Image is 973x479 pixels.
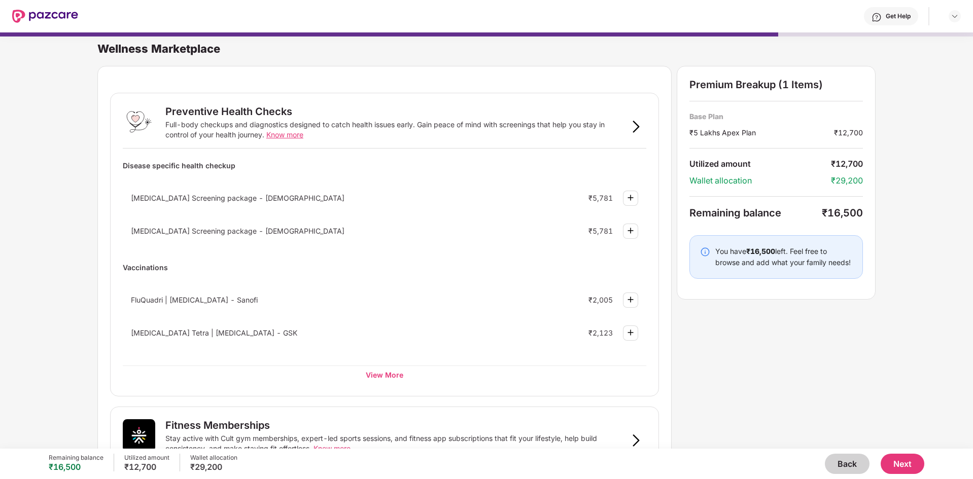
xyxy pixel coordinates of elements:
div: Preventive Health Checks [165,105,292,118]
span: [MEDICAL_DATA] Screening package - [DEMOGRAPHIC_DATA] [131,227,344,235]
span: [MEDICAL_DATA] Tetra | [MEDICAL_DATA] - GSK [131,328,297,337]
img: Preventive Health Checks [123,105,155,138]
b: ₹16,500 [746,247,775,255]
div: Wellness Marketplace [97,42,973,56]
button: Back [825,454,870,474]
img: svg+xml;base64,PHN2ZyB3aWR0aD0iOSIgaGVpZ2h0PSIxNiIgdmlld0JveD0iMCAwIDkgMTYiIGZpbGw9Im5vbmUiIHhtbG... [630,121,642,133]
div: ₹12,700 [834,127,863,138]
div: ₹5,781 [588,194,613,202]
div: ₹2,005 [588,296,613,304]
div: Stay active with Cult gym memberships, expert-led sports sessions, and fitness app subscriptions ... [165,433,626,454]
div: Base Plan [689,112,863,121]
span: [MEDICAL_DATA] Screening package - [DEMOGRAPHIC_DATA] [131,194,344,202]
div: ₹16,500 [822,207,863,219]
img: svg+xml;base64,PHN2ZyBpZD0iSW5mby0yMHgyMCIgeG1sbnM9Imh0dHA6Ly93d3cudzMub3JnLzIwMDAvc3ZnIiB3aWR0aD... [700,247,710,257]
img: svg+xml;base64,PHN2ZyB3aWR0aD0iOSIgaGVpZ2h0PSIxNiIgdmlld0JveD0iMCAwIDkgMTYiIGZpbGw9Im5vbmUiIHhtbG... [630,434,642,447]
div: View More [123,365,646,384]
div: Wallet allocation [190,454,237,462]
div: Get Help [886,12,911,20]
img: svg+xml;base64,PHN2ZyBpZD0iSGVscC0zMngzMiIgeG1sbnM9Imh0dHA6Ly93d3cudzMub3JnLzIwMDAvc3ZnIiB3aWR0aD... [872,12,882,22]
div: Remaining balance [49,454,103,462]
img: svg+xml;base64,PHN2ZyBpZD0iUGx1cy0zMngzMiIgeG1sbnM9Imh0dHA6Ly93d3cudzMub3JnLzIwMDAvc3ZnIiB3aWR0aD... [624,293,637,306]
div: Remaining balance [689,207,822,219]
div: Utilized amount [689,159,831,169]
img: New Pazcare Logo [12,10,78,23]
div: Disease specific health checkup [123,157,646,174]
div: ₹16,500 [49,462,103,472]
div: ₹12,700 [831,159,863,169]
div: Full-body checkups and diagnostics designed to catch health issues early. Gain peace of mind with... [165,120,626,140]
div: Wallet allocation [689,175,831,186]
div: Utilized amount [124,454,169,462]
img: svg+xml;base64,PHN2ZyBpZD0iUGx1cy0zMngzMiIgeG1sbnM9Imh0dHA6Ly93d3cudzMub3JnLzIwMDAvc3ZnIiB3aWR0aD... [624,225,637,237]
div: Vaccinations [123,259,646,276]
div: You have left. Feel free to browse and add what your family needs! [715,246,852,268]
div: Premium Breakup (1 Items) [689,79,863,91]
img: svg+xml;base64,PHN2ZyBpZD0iUGx1cy0zMngzMiIgeG1sbnM9Imh0dHA6Ly93d3cudzMub3JnLzIwMDAvc3ZnIiB3aWR0aD... [624,192,637,204]
img: Fitness Memberships [123,419,155,452]
img: svg+xml;base64,PHN2ZyBpZD0iRHJvcGRvd24tMzJ4MzIiIHhtbG5zPSJodHRwOi8vd3d3LnczLm9yZy8yMDAwL3N2ZyIgd2... [951,12,959,20]
div: ₹12,700 [124,462,169,472]
span: Know more [314,444,351,453]
button: Next [881,454,924,474]
div: ₹29,200 [190,462,237,472]
div: ₹2,123 [588,328,613,337]
div: ₹29,200 [831,175,863,186]
div: Fitness Memberships [165,419,270,431]
div: ₹5,781 [588,227,613,235]
span: Know more [266,130,303,139]
div: ₹5 Lakhs Apex Plan [689,127,834,138]
span: FluQuadri | [MEDICAL_DATA] - Sanofi [131,296,258,304]
img: svg+xml;base64,PHN2ZyBpZD0iUGx1cy0zMngzMiIgeG1sbnM9Imh0dHA6Ly93d3cudzMub3JnLzIwMDAvc3ZnIiB3aWR0aD... [624,326,637,339]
